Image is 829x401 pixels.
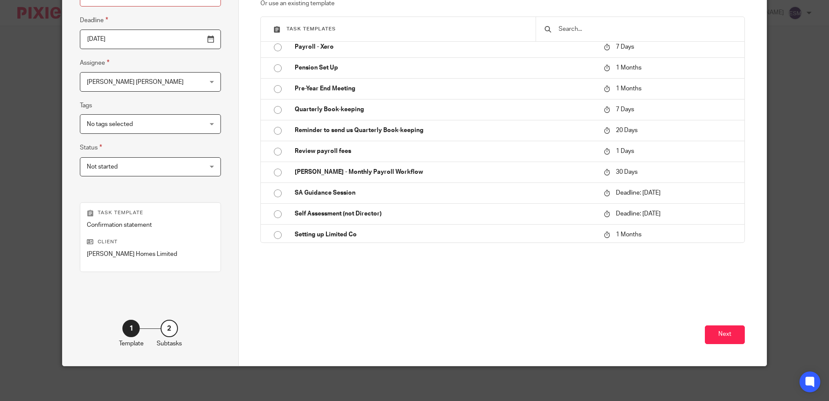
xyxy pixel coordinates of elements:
p: SA Guidance Session [295,189,595,197]
p: Subtasks [157,339,182,348]
p: Task template [87,209,214,216]
label: Tags [80,101,92,110]
input: Search... [558,24,736,34]
span: 1 Months [616,65,641,71]
span: 1 Months [616,232,641,238]
p: Setting up Limited Co [295,230,595,239]
span: 7 Days [616,44,634,50]
span: Task templates [286,27,336,31]
span: No tags selected [87,121,133,127]
label: Deadline [80,15,108,25]
p: Reminder to send us Quarterly Book-keeping [295,126,595,135]
p: Template [119,339,144,348]
span: [PERSON_NAME] [PERSON_NAME] [87,79,184,85]
input: Pick a date [80,30,220,49]
span: 7 Days [616,106,634,113]
span: 20 Days [616,127,638,133]
span: 30 Days [616,169,638,175]
button: Next [705,325,745,344]
p: Payroll - Xero [295,43,595,51]
p: Pre-Year End Meeting [295,84,595,93]
p: Confirmation statement [87,221,214,229]
p: [PERSON_NAME] - Monthly Payroll Workflow [295,168,595,176]
div: 2 [161,320,178,337]
span: 1 Days [616,148,634,154]
span: Deadline: [DATE] [616,190,661,196]
p: [PERSON_NAME] Homes Limited [87,250,214,258]
p: Review payroll fees [295,147,595,156]
div: 1 [122,320,140,337]
label: Assignee [80,58,109,68]
p: Pension Set Up [295,63,595,72]
label: Status [80,143,102,152]
span: Not started [87,164,118,170]
p: Client [87,239,214,245]
span: 1 Months [616,86,641,92]
p: Quarterly Book-keeping [295,105,595,114]
span: Deadline: [DATE] [616,211,661,217]
p: Self Assessment (not Director) [295,209,595,218]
